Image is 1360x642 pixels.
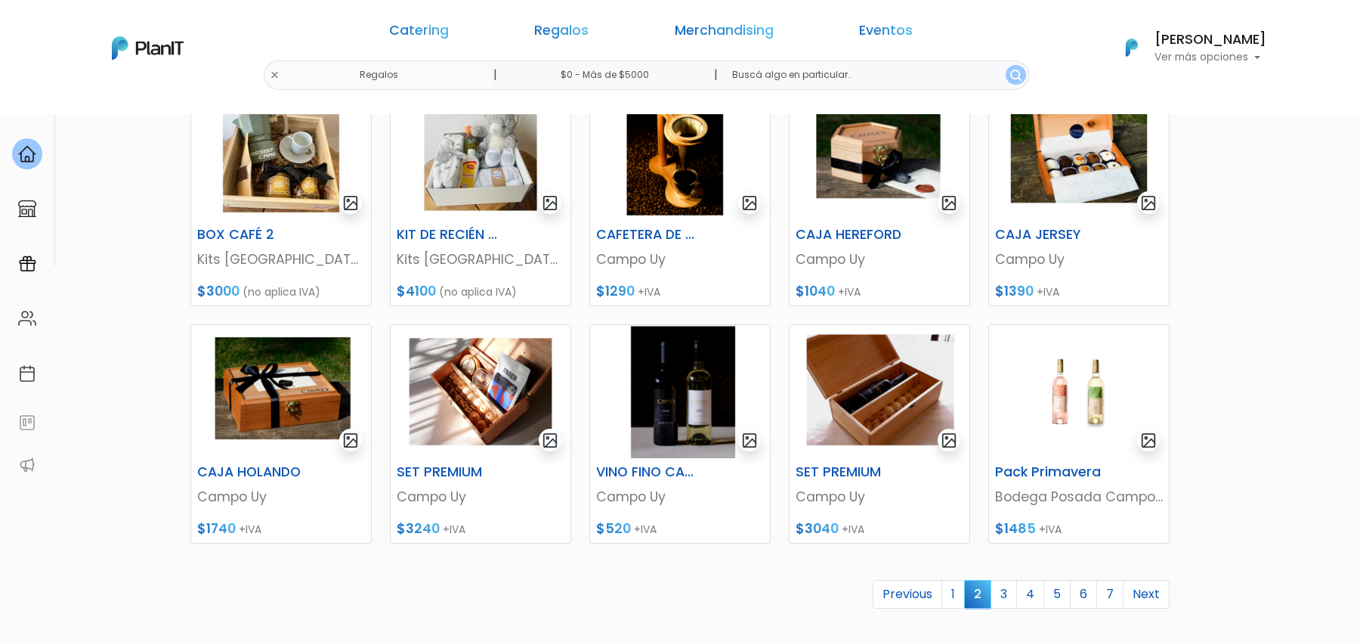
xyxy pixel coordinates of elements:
[388,227,512,243] h6: KIT DE RECIÉN NACIDO
[675,24,774,42] a: Merchandising
[78,14,218,44] div: ¿Necesitás ayuda?
[397,519,440,538] span: $3240
[989,88,1169,221] img: thumb_Captura_de_pantalla_2024-08-22_144724.png
[589,87,771,306] a: gallery-light CAFETERA DE GOTEO Campo Uy $1290 +IVA
[790,88,969,221] img: thumb_Captura_de_pantalla_2024-08-20_130538.png
[714,66,718,84] p: |
[190,87,372,306] a: gallery-light BOX CAFÉ 2 Kits [GEOGRAPHIC_DATA] $3000 (no aplica IVA)
[859,24,913,42] a: Eventos
[796,250,963,269] p: Campo Uy
[190,324,372,544] a: gallery-light CAJA HOLANDO Campo Uy $1740 +IVA
[391,325,570,458] img: thumb_Dise%C3%B1o_sin_t%C3%ADtulo_-_2024-11-18T160107.046.png
[18,456,36,474] img: partners-52edf745621dab592f3b2c58e3bca9d71375a7ef29c3b500c9f145b62cc070d4.svg
[941,432,958,449] img: gallery-light
[995,250,1163,269] p: Campo Uy
[995,519,1036,538] span: $1485
[986,227,1110,243] h6: CAJA JERSEY
[787,227,910,243] h6: CAJA HEREFORD
[991,580,1017,609] a: 3
[1070,580,1097,609] a: 6
[638,284,660,299] span: +IVA
[1140,432,1158,449] img: gallery-light
[191,325,371,458] img: thumb_Captura_de_pantalla_2024-08-22_145929.png
[112,36,184,60] img: PlanIt Logo
[18,255,36,273] img: campaigns-02234683943229c281be62815700db0a1741e53638e28bf9629b52c665b00959.svg
[796,282,835,300] span: $1040
[1154,52,1266,63] p: Ver más opciones
[789,87,970,306] a: gallery-light CAJA HEREFORD Campo Uy $1040 +IVA
[390,324,571,544] a: gallery-light SET PREMIUM Campo Uy $3240 +IVA
[439,284,517,299] span: (no aplica IVA)
[342,194,360,212] img: gallery-light
[1096,580,1124,609] a: 7
[443,522,465,537] span: +IVA
[493,66,497,84] p: |
[342,432,360,449] img: gallery-light
[590,325,770,458] img: thumb_Captura_de_pantalla_2024-08-22_153643.png
[1016,580,1044,609] a: 4
[188,464,312,480] h6: CAJA HOLANDO
[391,88,570,221] img: thumb_image__copia___copia_-Photoroom__2_.jpg
[596,487,764,507] p: Campo Uy
[1037,284,1059,299] span: +IVA
[720,60,1029,90] input: Buscá algo en particular..
[796,487,963,507] p: Campo Uy
[596,519,631,538] span: $520
[988,87,1170,306] a: gallery-light CAJA JERSEY Campo Uy $1390 +IVA
[838,284,861,299] span: +IVA
[995,282,1034,300] span: $1390
[18,414,36,432] img: feedback-78b5a0c8f98aac82b08bfc38622c3050aee476f2c9584af64705fc4e61158814.svg
[634,522,657,537] span: +IVA
[197,250,365,269] p: Kits [GEOGRAPHIC_DATA]
[842,522,864,537] span: +IVA
[18,145,36,163] img: home-e721727adea9d79c4d83392d1f703f7f8bce08238fde08b1acbfd93340b81755.svg
[542,432,559,449] img: gallery-light
[964,580,991,608] span: 2
[18,309,36,327] img: people-662611757002400ad9ed0e3c099ab2801c6687ba6c219adb57efc949bc21e19d.svg
[1039,522,1062,537] span: +IVA
[790,325,969,458] img: thumb_Captura_de_pantalla_2024-08-22_154757.png
[989,325,1169,458] img: thumb_Dise%C3%B1o_sin_t%C3%ADtulo_-_2024-12-27T124112.494.png
[796,519,839,538] span: $3040
[397,282,436,300] span: $4100
[587,227,711,243] h6: CAFETERA DE GOTEO
[787,464,910,480] h6: SET PREMIUM
[590,88,770,221] img: thumb_Captura_de_pantalla_2024-08-20_124713.png
[873,580,942,609] a: Previous
[239,522,261,537] span: +IVA
[1154,33,1266,47] h6: [PERSON_NAME]
[941,580,965,609] a: 1
[596,250,764,269] p: Campo Uy
[1106,28,1266,67] button: PlanIt Logo [PERSON_NAME] Ver más opciones
[587,464,711,480] h6: VINO FINO CAMPO
[188,227,312,243] h6: BOX CAFÉ 2
[941,194,958,212] img: gallery-light
[197,282,240,300] span: $3000
[1043,580,1071,609] a: 5
[589,324,771,544] a: gallery-light VINO FINO CAMPO Campo Uy $520 +IVA
[389,24,449,42] a: Catering
[197,519,236,538] span: $1740
[270,70,280,80] img: close-6986928ebcb1d6c9903e3b54e860dbc4d054630f23adef3a32610726dff6a82b.svg
[388,464,512,480] h6: SET PREMIUM
[542,194,559,212] img: gallery-light
[988,324,1170,544] a: gallery-light Pack Primavera Bodega Posada Campotinto $1485 +IVA
[397,250,564,269] p: Kits [GEOGRAPHIC_DATA]
[741,432,759,449] img: gallery-light
[18,364,36,383] img: calendar-87d922413cdce8b2cf7b7f5f62616a5cf9e4887200fb71536465627b3292af00.svg
[390,87,571,306] a: gallery-light KIT DE RECIÉN NACIDO Kits [GEOGRAPHIC_DATA] $4100 (no aplica IVA)
[986,464,1110,480] h6: Pack Primavera
[197,487,365,507] p: Campo Uy
[243,284,320,299] span: (no aplica IVA)
[1115,31,1148,64] img: PlanIt Logo
[534,24,589,42] a: Regalos
[397,487,564,507] p: Campo Uy
[1123,580,1170,609] a: Next
[191,88,371,221] img: thumb_image__copia___copia_-Photoroom.jpg
[1010,70,1022,81] img: search_button-432b6d5273f82d61273b3651a40e1bd1b912527efae98b1b7a1b2c0702e16a8d.svg
[596,282,635,300] span: $1290
[995,487,1163,507] p: Bodega Posada Campotinto
[1140,194,1158,212] img: gallery-light
[741,194,759,212] img: gallery-light
[18,200,36,218] img: marketplace-4ceaa7011d94191e9ded77b95e3339b90024bf715f7c57f8cf31f2d8c509eaba.svg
